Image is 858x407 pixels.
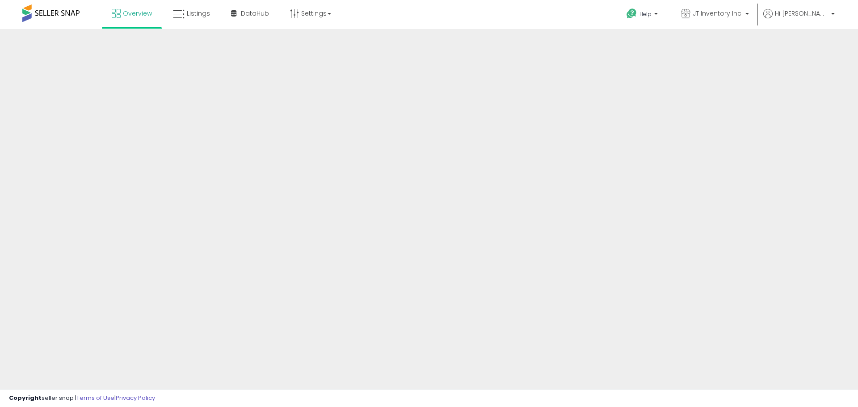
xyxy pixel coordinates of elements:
a: Privacy Policy [116,394,155,402]
i: Get Help [626,8,637,19]
span: JT Inventory Inc. [693,9,743,18]
div: seller snap | | [9,394,155,403]
span: Overview [123,9,152,18]
a: Hi [PERSON_NAME] [763,9,835,29]
span: Help [639,10,652,18]
span: DataHub [241,9,269,18]
span: Hi [PERSON_NAME] [775,9,829,18]
a: Help [619,1,667,29]
strong: Copyright [9,394,42,402]
span: Listings [187,9,210,18]
a: Terms of Use [76,394,114,402]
